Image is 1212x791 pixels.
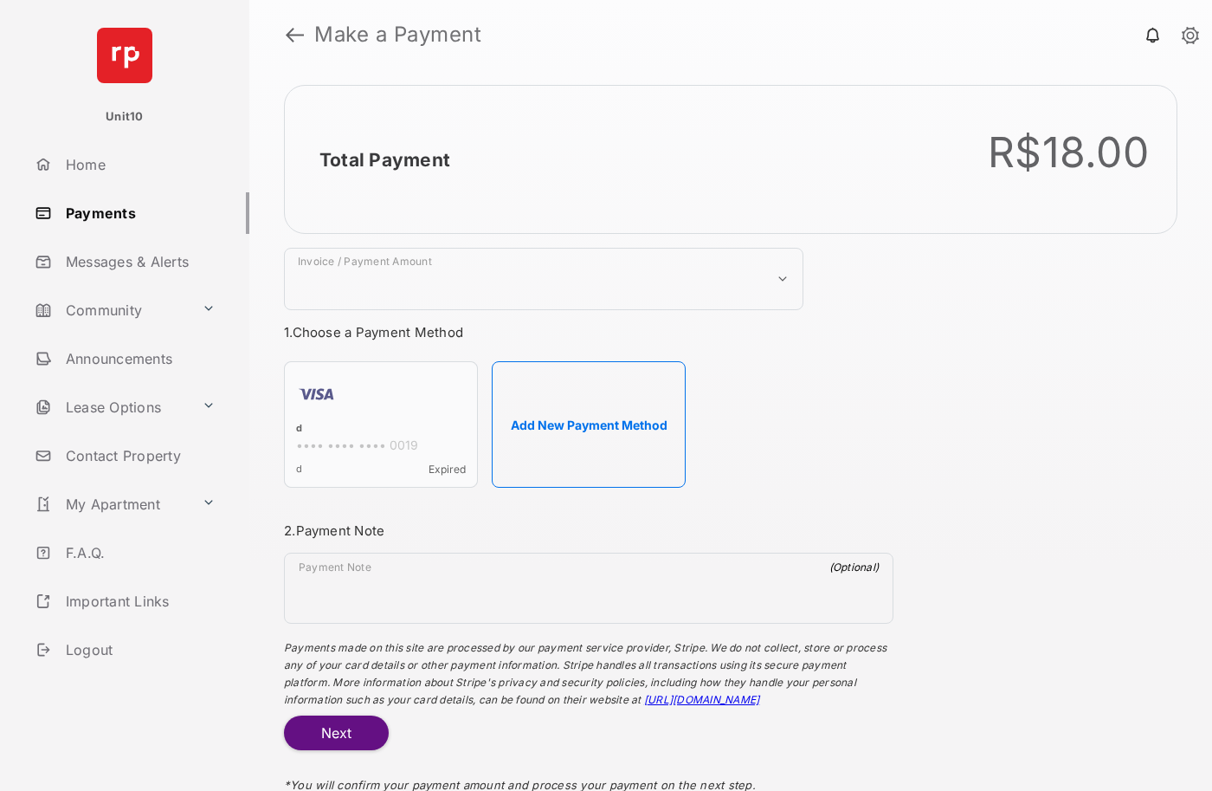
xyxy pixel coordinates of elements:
span: Payments made on this site are processed by our payment service provider, Stripe. We do not colle... [284,641,886,706]
div: R$18.00 [988,127,1149,178]
a: Announcements [28,338,249,379]
span: Expired [429,463,466,476]
button: Next [284,716,389,750]
a: Logout [28,629,249,671]
div: d•••• •••• •••• 0019dExpired [284,361,478,488]
p: Unit10 [106,108,144,126]
div: •••• •••• •••• 0019 [296,438,466,456]
h2: Total Payment [319,149,450,171]
a: Lease Options [28,386,195,428]
a: Messages & Alerts [28,241,249,282]
a: Payments [28,192,249,234]
a: Contact Property [28,435,249,477]
a: My Apartment [28,483,195,525]
h3: 2. Payment Note [284,522,893,539]
a: Community [28,289,195,331]
strong: Make a Payment [314,24,481,45]
a: Important Links [28,580,222,622]
h3: 1. Choose a Payment Method [284,324,893,340]
a: Home [28,144,249,185]
img: svg+xml;base64,PHN2ZyB4bWxucz0iaHR0cDovL3d3dy53My5vcmcvMjAwMC9zdmciIHdpZHRoPSI2NCIgaGVpZ2h0PSI2NC... [97,28,152,83]
a: F.A.Q. [28,532,249,574]
span: d [296,463,302,476]
div: d [296,422,466,438]
a: [URL][DOMAIN_NAME] [644,693,759,706]
button: Add New Payment Method [492,361,686,488]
